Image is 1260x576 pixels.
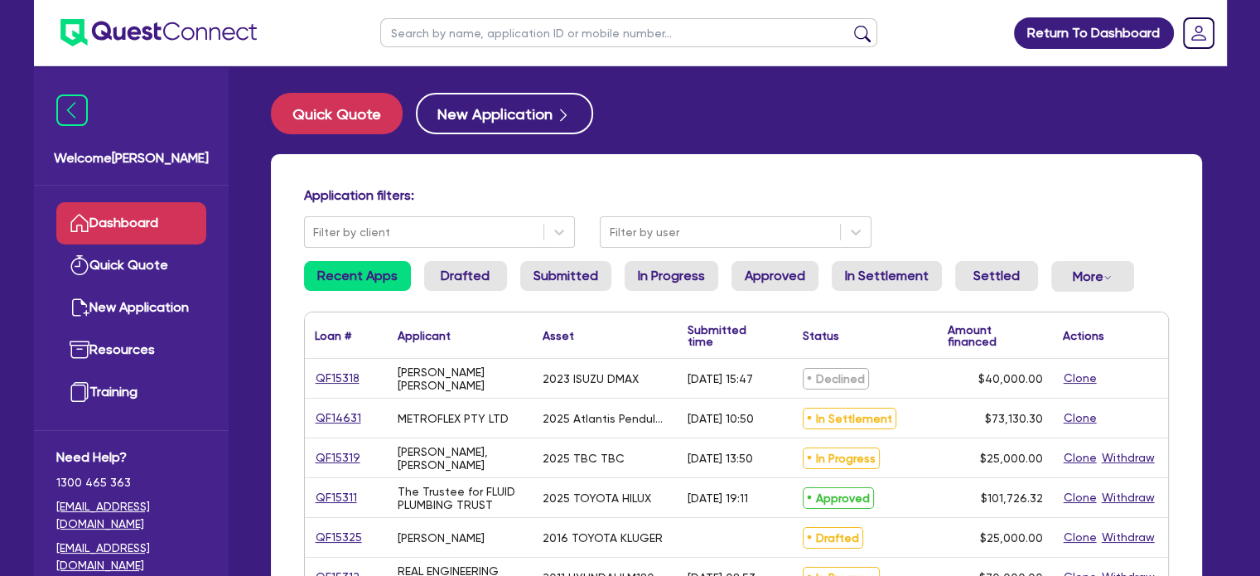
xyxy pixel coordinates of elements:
div: Submitted time [688,324,768,347]
span: $25,000.00 [980,452,1043,465]
button: Quick Quote [271,93,403,134]
div: [PERSON_NAME], [PERSON_NAME] [398,445,523,472]
a: Drafted [424,261,507,291]
a: Training [56,371,206,414]
a: [EMAIL_ADDRESS][DOMAIN_NAME] [56,498,206,533]
div: 2025 TBC TBC [543,452,625,465]
div: Loan # [315,330,351,341]
div: The Trustee for FLUID PLUMBING TRUST [398,485,523,511]
span: $40,000.00 [978,372,1043,385]
a: New Application [56,287,206,329]
a: Dropdown toggle [1177,12,1220,55]
div: [DATE] 10:50 [688,412,754,425]
button: Withdraw [1101,528,1156,547]
img: resources [70,340,89,360]
span: Drafted [803,527,863,549]
input: Search by name, application ID or mobile number... [380,18,877,47]
h4: Application filters: [304,187,1169,203]
a: QF15318 [315,369,360,388]
a: Quick Quote [271,93,416,134]
a: QF15325 [315,528,363,547]
span: $101,726.32 [981,491,1043,505]
button: Withdraw [1101,488,1156,507]
a: Resources [56,329,206,371]
div: 2025 Atlantis Pendulum Squat (P/L) [543,412,668,425]
img: new-application [70,298,89,317]
button: Clone [1063,369,1098,388]
div: [PERSON_NAME] [PERSON_NAME] [398,365,523,392]
button: New Application [416,93,593,134]
img: icon-menu-close [56,94,88,126]
a: In Settlement [832,261,942,291]
div: Applicant [398,330,451,341]
img: quest-connect-logo-blue [60,19,257,46]
div: METROFLEX PTY LTD [398,412,509,425]
button: Withdraw [1101,448,1156,467]
a: Submitted [520,261,611,291]
div: [DATE] 15:47 [688,372,753,385]
div: 2025 TOYOTA HILUX [543,491,651,505]
div: [DATE] 19:11 [688,491,748,505]
span: Need Help? [56,448,206,467]
a: [EMAIL_ADDRESS][DOMAIN_NAME] [56,540,206,574]
div: Status [803,330,839,341]
div: Amount financed [948,324,1043,347]
a: Dashboard [56,202,206,244]
button: Dropdown toggle [1051,261,1134,292]
a: Recent Apps [304,261,411,291]
a: QF15311 [315,488,358,507]
div: Asset [543,330,574,341]
div: Actions [1063,330,1104,341]
button: Clone [1063,448,1098,467]
img: quick-quote [70,255,89,275]
span: $25,000.00 [980,531,1043,545]
a: In Progress [625,261,718,291]
div: [PERSON_NAME] [398,531,485,545]
a: QF14631 [315,409,362,428]
div: 2016 TOYOTA KLUGER [543,531,663,545]
span: Approved [803,487,874,509]
div: 2023 ISUZU DMAX [543,372,639,385]
a: Approved [731,261,818,291]
img: training [70,382,89,402]
button: Clone [1063,488,1098,507]
div: [DATE] 13:50 [688,452,753,465]
a: Return To Dashboard [1014,17,1174,49]
span: Declined [803,368,869,390]
a: Quick Quote [56,244,206,287]
span: 1300 465 363 [56,474,206,491]
button: Clone [1063,409,1098,428]
a: QF15319 [315,448,361,467]
span: Welcome [PERSON_NAME] [54,148,209,168]
button: Clone [1063,528,1098,547]
span: In Settlement [803,408,896,429]
span: $73,130.30 [985,412,1043,425]
span: In Progress [803,448,880,469]
a: Settled [955,261,1038,291]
